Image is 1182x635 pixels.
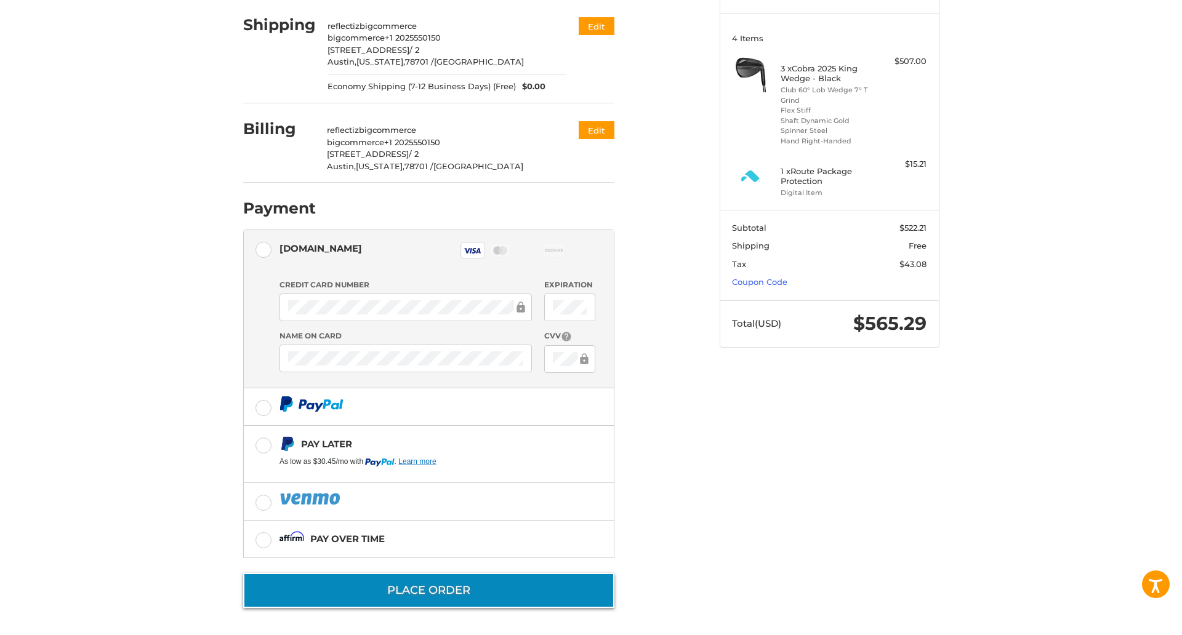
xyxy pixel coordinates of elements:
span: [STREET_ADDRESS] [328,45,409,55]
li: Flex Stiff [781,105,875,116]
span: [US_STATE], [356,161,404,171]
div: $507.00 [878,55,927,68]
li: Shaft Dynamic Gold Spinner Steel [781,116,875,136]
img: Pay Later icon [279,436,295,452]
button: Place Order [243,573,614,608]
span: $522.21 [899,223,927,233]
span: reflectiz [327,125,359,135]
h3: 4 Items [732,33,927,43]
span: reflectiz [328,21,360,31]
span: [GEOGRAPHIC_DATA] [434,57,524,66]
img: PayPal icon [279,491,342,506]
div: Pay over time [310,529,385,549]
span: [GEOGRAPHIC_DATA] [433,161,523,171]
span: Subtotal [732,223,766,233]
span: $43.08 [899,259,927,269]
h2: Shipping [243,15,316,34]
span: bigcommerce [328,33,385,42]
span: Austin, [328,57,356,66]
span: $565.29 [853,312,927,335]
img: PayPal icon [279,396,344,412]
span: [STREET_ADDRESS] [327,149,409,159]
span: / 2 [409,149,419,159]
li: Club 60° Lob Wedge 7° T Grind [781,85,875,105]
li: Digital Item [781,188,875,198]
label: CVV [544,330,595,342]
span: bigcommerce [360,21,417,31]
button: Edit [579,17,614,35]
img: Affirm icon [279,531,304,546]
iframe: PayPal Message 1 [279,457,537,468]
span: +1 2025550150 [385,33,441,42]
span: Shipping [732,241,770,250]
span: Austin, [327,161,356,171]
span: bigcommerce [359,125,416,135]
span: Tax [732,259,746,269]
span: 78701 / [405,57,434,66]
span: $0.00 [516,81,545,93]
h2: Billing [243,119,315,138]
span: 78701 / [404,161,433,171]
span: / 2 [409,45,419,55]
div: $15.21 [878,158,927,170]
span: bigcommerce [327,137,384,147]
h4: 3 x Cobra 2025 King Wedge - Black [781,63,875,84]
a: Coupon Code [732,277,787,287]
span: Economy Shipping (7-12 Business Days) (Free) [328,81,516,93]
span: +1 2025550150 [384,137,440,147]
li: Hand Right-Handed [781,136,875,146]
h2: Payment [243,199,316,218]
span: Total (USD) [732,317,781,329]
div: Pay Later [301,434,537,454]
label: Name on Card [279,330,532,341]
h4: 1 x Route Package Protection [781,166,875,186]
label: Credit Card Number [279,279,532,290]
div: [DOMAIN_NAME] [279,238,362,258]
span: Free [909,241,927,250]
span: [US_STATE], [356,57,405,66]
label: Expiration [544,279,595,290]
button: Edit [579,121,614,139]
